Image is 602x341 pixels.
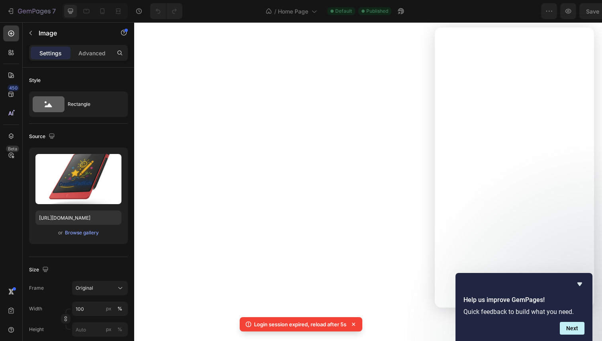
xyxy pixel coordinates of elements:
[526,8,539,15] span: Save
[29,131,57,142] div: Source
[72,322,128,337] input: px%
[150,3,182,19] div: Undo/Redo
[78,49,106,57] p: Advanced
[3,3,59,19] button: 7
[549,3,582,19] button: Publish
[556,7,576,16] div: Publish
[335,8,352,15] span: Default
[39,49,62,57] p: Settings
[117,326,122,333] div: %
[115,304,125,314] button: px
[104,304,113,314] button: %
[575,279,584,289] button: Hide survey
[117,305,122,312] div: %
[76,284,93,292] span: Original
[278,7,308,16] span: Home Page
[134,22,602,341] iframe: Design area
[254,320,346,328] p: Login session expired, reload after 5s
[35,154,121,204] img: preview-image
[106,305,111,312] div: px
[366,8,388,15] span: Published
[520,3,546,19] button: Save
[64,229,99,237] button: Browse gallery
[68,95,116,113] div: Rectangle
[115,325,125,334] button: px
[29,265,50,275] div: Size
[29,77,41,84] div: Style
[29,284,44,292] label: Frame
[39,28,106,38] p: Image
[65,229,99,236] div: Browse gallery
[72,281,128,295] button: Original
[8,85,19,91] div: 450
[52,6,56,16] p: 7
[560,322,584,335] button: Next question
[463,308,584,316] p: Quick feedback to build what you need.
[463,295,584,305] h2: Help us improve GemPages!
[58,228,63,238] span: or
[72,302,128,316] input: px%
[274,7,276,16] span: /
[106,326,111,333] div: px
[435,27,594,308] iframe: Intercom live chat
[463,279,584,335] div: Help us improve GemPages!
[35,210,121,225] input: https://example.com/image.jpg
[104,325,113,334] button: %
[6,146,19,152] div: Beta
[29,305,42,312] label: Width
[29,326,44,333] label: Height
